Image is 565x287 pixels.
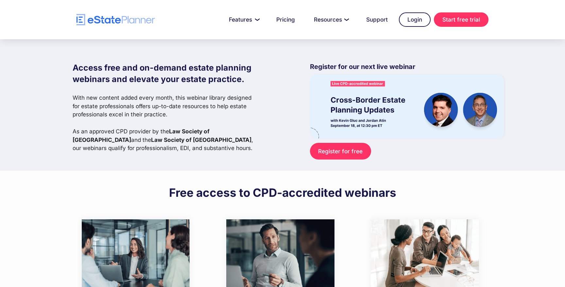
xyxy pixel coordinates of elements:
[310,143,371,160] a: Register for free
[77,14,155,25] a: home
[434,12,488,27] a: Start free trial
[399,12,431,27] a: Login
[73,62,258,85] h1: Access free and on-demand estate planning webinars and elevate your estate practice.
[73,93,258,152] p: With new content added every month, this webinar library designed for estate professionals offers...
[310,75,504,138] img: eState Academy webinar
[358,13,396,26] a: Support
[310,62,504,75] p: Register for our next live webinar
[151,136,251,143] strong: Law Society of [GEOGRAPHIC_DATA]
[268,13,303,26] a: Pricing
[306,13,355,26] a: Resources
[169,185,396,200] h2: Free access to CPD-accredited webinars
[221,13,265,26] a: Features
[73,128,210,143] strong: Law Society of [GEOGRAPHIC_DATA]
